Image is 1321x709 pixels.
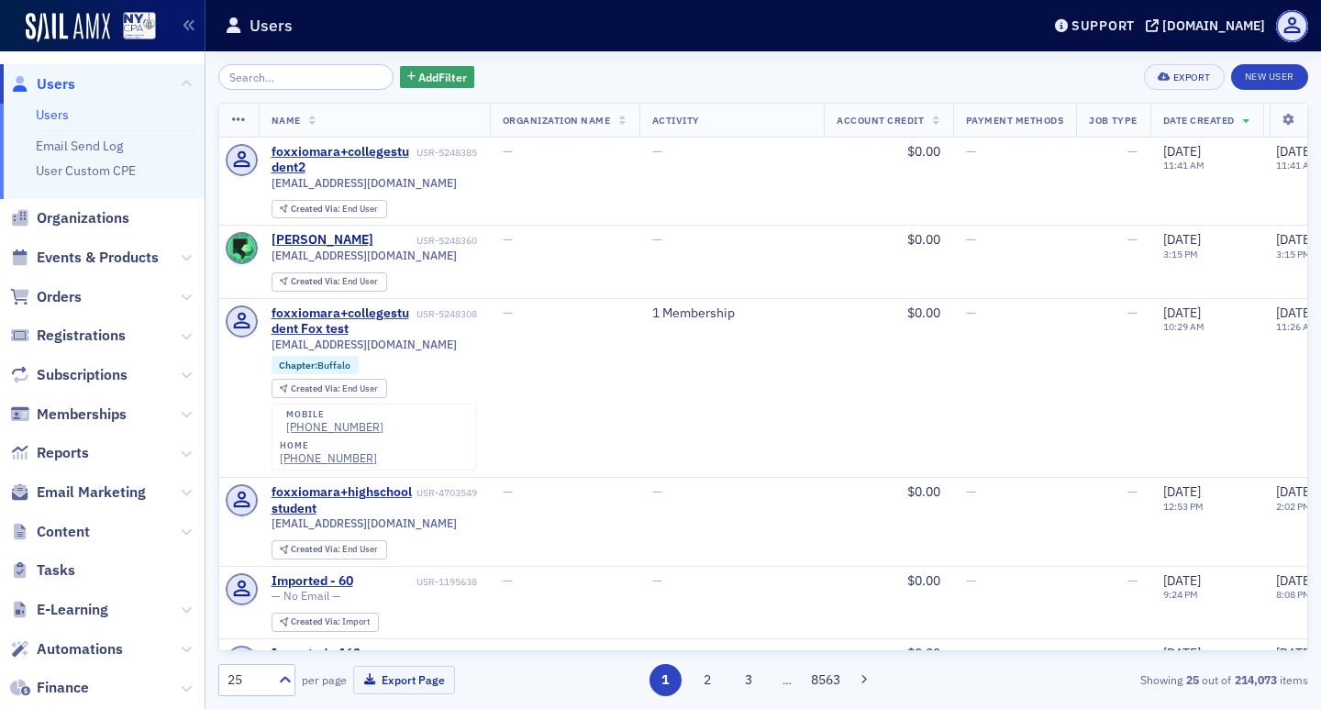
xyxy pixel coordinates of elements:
[652,114,700,127] span: Activity
[1163,500,1204,513] time: 12:53 PM
[272,573,353,590] a: Imported - 60
[1127,305,1138,321] span: —
[907,645,940,661] span: $0.00
[907,305,940,321] span: $0.00
[1127,645,1138,661] span: —
[218,64,394,90] input: Search…
[1276,143,1314,160] span: [DATE]
[1276,500,1311,513] time: 2:02 PM
[907,231,940,248] span: $0.00
[10,74,75,94] a: Users
[110,12,156,43] a: View Homepage
[279,359,317,371] span: Chapter :
[272,114,301,127] span: Name
[652,645,662,661] span: —
[958,671,1308,688] div: Showing out of items
[400,66,475,89] button: AddFilter
[272,200,387,219] div: Created Via: End User
[966,143,976,160] span: —
[10,248,159,268] a: Events & Products
[36,138,123,154] a: Email Send Log
[10,365,128,385] a: Subscriptions
[37,482,146,503] span: Email Marketing
[10,287,82,307] a: Orders
[272,272,387,292] div: Created Via: End User
[1276,159,1317,172] time: 11:41 AM
[291,205,378,215] div: End User
[10,678,89,698] a: Finance
[503,483,513,500] span: —
[691,664,723,696] button: 2
[291,384,378,394] div: End User
[503,305,513,321] span: —
[733,664,765,696] button: 3
[1163,159,1204,172] time: 11:41 AM
[272,232,373,249] div: [PERSON_NAME]
[272,176,457,190] span: [EMAIL_ADDRESS][DOMAIN_NAME]
[1163,143,1201,160] span: [DATE]
[272,540,387,559] div: Created Via: End User
[37,639,123,659] span: Automations
[1163,305,1201,321] span: [DATE]
[1163,645,1201,661] span: [DATE]
[810,664,842,696] button: 8563
[291,277,378,287] div: End User
[302,671,347,688] label: per page
[272,379,387,398] div: Created Via: End User
[37,326,126,346] span: Registrations
[966,572,976,589] span: —
[1163,483,1201,500] span: [DATE]
[1276,10,1308,42] span: Profile
[272,613,379,632] div: Created Via: Import
[907,572,940,589] span: $0.00
[286,420,383,434] div: [PHONE_NUMBER]
[279,360,350,371] a: Chapter:Buffalo
[291,203,342,215] span: Created Via :
[272,305,414,338] a: foxxiomara+collegestudent Fox test
[280,440,377,451] div: home
[37,443,89,463] span: Reports
[250,15,293,37] h1: Users
[1089,114,1137,127] span: Job Type
[26,13,110,42] a: SailAMX
[10,482,146,503] a: Email Marketing
[837,114,924,127] span: Account Credit
[37,74,75,94] span: Users
[36,162,136,179] a: User Custom CPE
[272,144,414,176] a: foxxiomara+collegestudent2
[1163,588,1198,601] time: 9:24 PM
[272,516,457,530] span: [EMAIL_ADDRESS][DOMAIN_NAME]
[416,308,477,320] div: USR-5248308
[1182,671,1202,688] strong: 25
[652,305,735,322] a: 1 Membership
[1276,248,1311,260] time: 3:15 PM
[228,670,268,690] div: 25
[1163,231,1201,248] span: [DATE]
[1127,143,1138,160] span: —
[649,664,682,696] button: 1
[272,249,457,262] span: [EMAIL_ADDRESS][DOMAIN_NAME]
[1163,320,1204,333] time: 10:29 AM
[37,600,108,620] span: E-Learning
[291,617,370,627] div: Import
[356,576,477,588] div: USR-1195638
[272,646,361,662] a: Imported - 163
[1231,671,1280,688] strong: 214,073
[1071,17,1135,34] div: Support
[1144,64,1224,90] button: Export
[503,143,513,160] span: —
[966,483,976,500] span: —
[966,305,976,321] span: —
[416,487,477,499] div: USR-4703549
[10,404,127,425] a: Memberships
[280,451,377,465] div: [PHONE_NUMBER]
[272,338,457,351] span: [EMAIL_ADDRESS][DOMAIN_NAME]
[1276,645,1314,661] span: [DATE]
[10,600,108,620] a: E-Learning
[1162,17,1265,34] div: [DOMAIN_NAME]
[376,235,477,247] div: USR-5248360
[1127,231,1138,248] span: —
[774,671,800,688] span: …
